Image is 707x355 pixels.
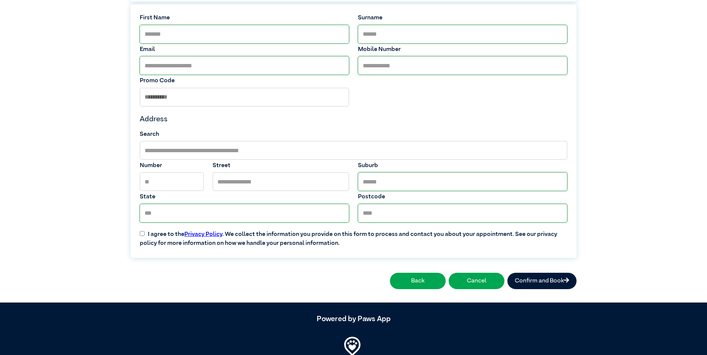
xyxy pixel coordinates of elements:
label: Suburb [358,161,567,170]
label: Email [140,45,349,54]
label: Surname [358,13,567,22]
label: First Name [140,13,349,22]
input: Search by Suburb [140,141,567,160]
label: Mobile Number [358,45,567,54]
input: I agree to thePrivacy Policy. We collect the information you provide on this form to process and ... [140,231,145,236]
button: Back [390,273,446,289]
button: Cancel [449,273,504,289]
label: Search [140,130,567,139]
h5: Powered by Paws App [130,314,577,323]
label: Promo Code [140,76,349,85]
label: I agree to the . We collect the information you provide on this form to process and contact you a... [135,224,572,248]
a: Privacy Policy [184,231,222,237]
button: Confirm and Book [507,273,577,289]
label: Street [213,161,349,170]
label: State [140,192,349,201]
label: Number [140,161,204,170]
label: Postcode [358,192,567,201]
h4: Address [140,115,567,124]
